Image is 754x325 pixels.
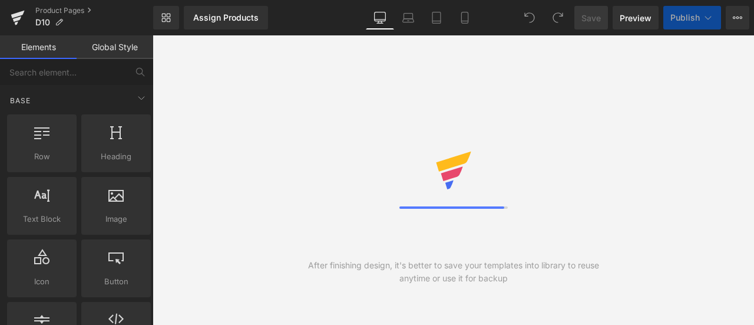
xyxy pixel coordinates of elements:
[85,150,147,163] span: Heading
[11,275,73,288] span: Icon
[670,13,700,22] span: Publish
[303,259,604,285] div: After finishing design, it's better to save your templates into library to reuse anytime or use i...
[726,6,749,29] button: More
[581,12,601,24] span: Save
[153,6,179,29] a: New Library
[546,6,570,29] button: Redo
[77,35,153,59] a: Global Style
[366,6,394,29] a: Desktop
[422,6,451,29] a: Tablet
[620,12,652,24] span: Preview
[518,6,541,29] button: Undo
[193,13,259,22] div: Assign Products
[35,18,50,27] span: D10
[35,6,153,15] a: Product Pages
[11,213,73,225] span: Text Block
[663,6,721,29] button: Publish
[9,95,32,106] span: Base
[613,6,659,29] a: Preview
[394,6,422,29] a: Laptop
[85,213,147,225] span: Image
[85,275,147,288] span: Button
[11,150,73,163] span: Row
[451,6,479,29] a: Mobile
